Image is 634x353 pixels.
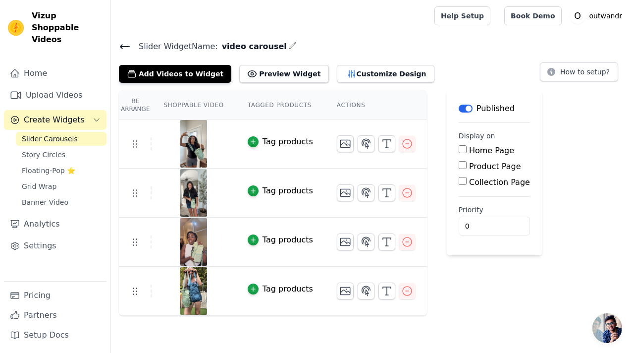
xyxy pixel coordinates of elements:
[32,10,103,46] span: Vizup Shoppable Videos
[16,132,106,146] a: Slider Carousels
[22,181,56,191] span: Grid Wrap
[16,195,106,209] a: Banner Video
[239,65,328,83] button: Preview Widget
[540,69,618,79] a: How to setup?
[540,62,618,81] button: How to setup?
[16,164,106,177] a: Floating-Pop ⭐
[337,65,434,83] button: Customize Design
[570,7,626,25] button: O outwandr
[4,214,106,234] a: Analytics
[8,20,24,36] img: Vizup
[337,184,354,201] button: Change Thumbnail
[218,41,287,53] span: video carousel
[236,91,325,119] th: Tagged Products
[119,65,231,83] button: Add Videos to Widget
[24,114,85,126] span: Create Widgets
[180,169,208,217] img: vizup-images-c7a3.png
[289,40,297,53] div: Edit Name
[248,234,313,246] button: Tag products
[152,91,235,119] th: Shoppable Video
[248,185,313,197] button: Tag products
[592,313,622,343] div: Open chat
[459,131,495,141] legend: Display on
[4,236,106,256] a: Settings
[469,146,514,155] label: Home Page
[337,234,354,250] button: Change Thumbnail
[337,135,354,152] button: Change Thumbnail
[263,234,313,246] div: Tag products
[248,283,313,295] button: Tag products
[4,110,106,130] button: Create Widgets
[22,166,75,176] span: Floating-Pop ⭐
[248,136,313,148] button: Tag products
[4,63,106,83] a: Home
[4,286,106,305] a: Pricing
[22,134,78,144] span: Slider Carousels
[4,85,106,105] a: Upload Videos
[131,41,218,53] span: Slider Widget Name:
[263,283,313,295] div: Tag products
[16,148,106,162] a: Story Circles
[325,91,427,119] th: Actions
[16,179,106,193] a: Grid Wrap
[469,177,530,187] label: Collection Page
[459,205,530,215] label: Priority
[22,150,65,160] span: Story Circles
[180,218,208,266] img: vizup-images-68ea.png
[180,120,208,168] img: tn-291eee6ec4714bdd9b55ee9609212f87.png
[263,136,313,148] div: Tag products
[574,11,581,21] text: O
[504,6,561,25] a: Book Demo
[476,103,515,115] p: Published
[119,91,152,119] th: Re Arrange
[4,305,106,325] a: Partners
[585,7,626,25] p: outwandr
[337,283,354,299] button: Change Thumbnail
[22,197,68,207] span: Banner Video
[180,267,208,315] img: vizup-images-fb29.png
[469,162,521,171] label: Product Page
[4,325,106,345] a: Setup Docs
[263,185,313,197] div: Tag products
[434,6,490,25] a: Help Setup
